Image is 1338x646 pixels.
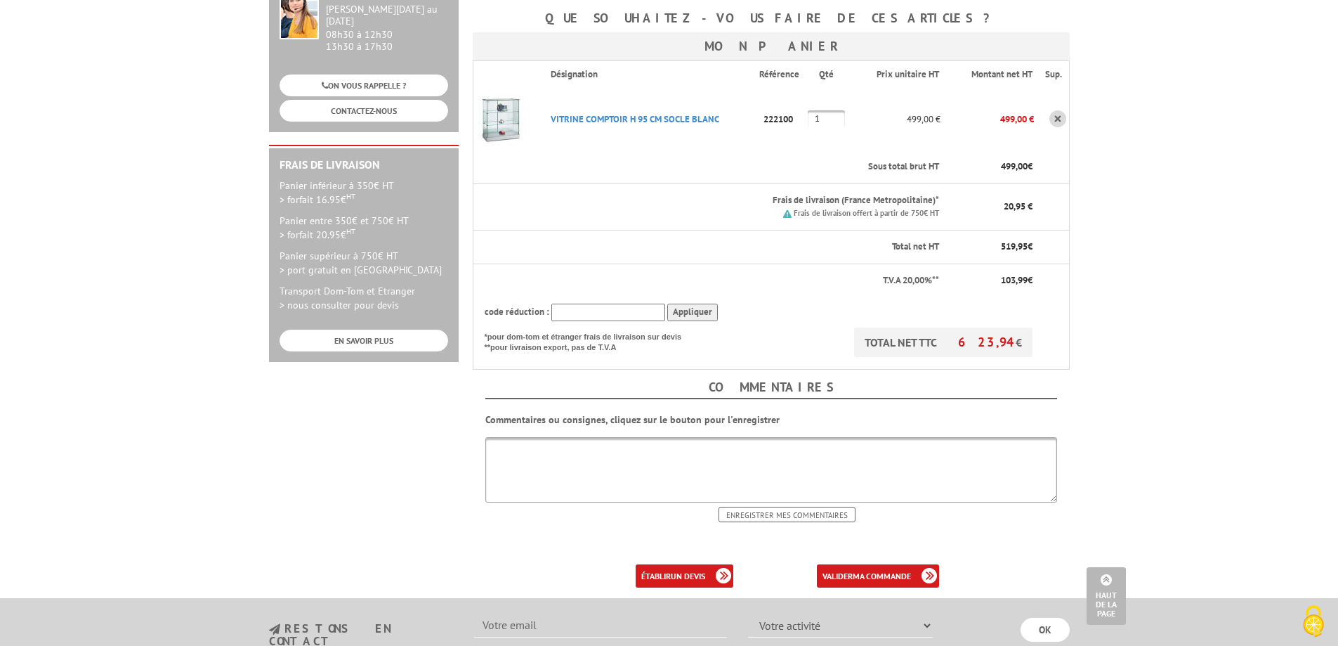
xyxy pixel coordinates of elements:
[485,306,549,318] span: code réduction :
[671,571,705,581] b: un devis
[853,571,911,581] b: ma commande
[280,193,355,206] span: > forfait 16.95€
[667,304,718,321] input: Appliquer
[473,32,1070,60] h3: Mon panier
[952,240,1032,254] p: €
[485,240,939,254] p: Total net HT
[539,60,759,87] th: Désignation
[539,150,940,183] th: Sous total brut HT
[280,159,448,172] h2: Frais de Livraison
[719,507,855,522] input: Enregistrer mes commentaires
[952,160,1032,174] p: €
[280,179,448,207] p: Panier inférieur à 350€ HT
[940,107,1034,131] p: 499,00 €
[808,60,851,87] th: Qté
[863,68,939,82] p: Prix unitaire HT
[854,328,1032,357] p: TOTAL NET TTC €
[545,10,997,26] b: Que souhaitez-vous faire de ces articles ?
[817,564,939,588] a: validerma commande
[280,284,448,312] p: Transport Dom-Tom et Etranger
[783,209,792,218] img: picto.png
[759,68,806,82] p: Référence
[1001,274,1028,286] span: 103,99
[1021,618,1070,642] input: OK
[326,4,448,27] div: [PERSON_NAME][DATE] au [DATE]
[485,274,939,288] p: T.V.A 20,00%**
[794,208,939,218] small: Frais de livraison offert à partir de 750€ HT
[280,330,448,351] a: EN SAVOIR PLUS
[280,75,448,96] a: ON VOUS RAPPELLE ?
[280,264,442,276] span: > port gratuit en [GEOGRAPHIC_DATA]
[1289,598,1338,646] button: Cookies (fenêtre modale)
[551,113,719,125] a: VITRINE COMPTOIR H 95 CM SOCLE BLANC
[326,4,448,52] div: 08h30 à 12h30 13h30 à 17h30
[952,68,1032,82] p: Montant net HT
[473,91,530,147] img: VITRINE COMPTOIR H 95 CM SOCLE BLANC
[1296,604,1331,639] img: Cookies (fenêtre modale)
[280,214,448,242] p: Panier entre 350€ et 750€ HT
[280,100,448,122] a: CONTACTEZ-NOUS
[485,413,780,426] b: Commentaires ou consignes, cliquez sur le bouton pour l'enregistrer
[636,564,733,588] a: établirun devis
[1001,240,1028,252] span: 519,95
[1034,60,1069,87] th: Sup.
[280,249,448,277] p: Panier supérieur à 750€ HT
[852,107,940,131] p: 499,00 €
[759,107,808,131] p: 222100
[346,191,355,201] sup: HT
[551,194,939,207] p: Frais de livraison (France Metropolitaine)*
[346,226,355,236] sup: HT
[958,334,1016,350] span: 623,94
[952,274,1032,288] p: €
[269,624,280,635] img: newsletter.jpg
[485,377,1057,399] h4: Commentaires
[1001,160,1028,172] span: 499,00
[474,614,727,638] input: Votre email
[1004,200,1032,212] span: 20,95 €
[280,228,355,241] span: > forfait 20.95€
[485,328,695,354] p: *pour dom-tom et étranger frais de livraison sur devis **pour livraison export, pas de T.V.A
[1087,567,1126,625] a: Haut de la page
[280,299,399,311] span: > nous consulter pour devis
